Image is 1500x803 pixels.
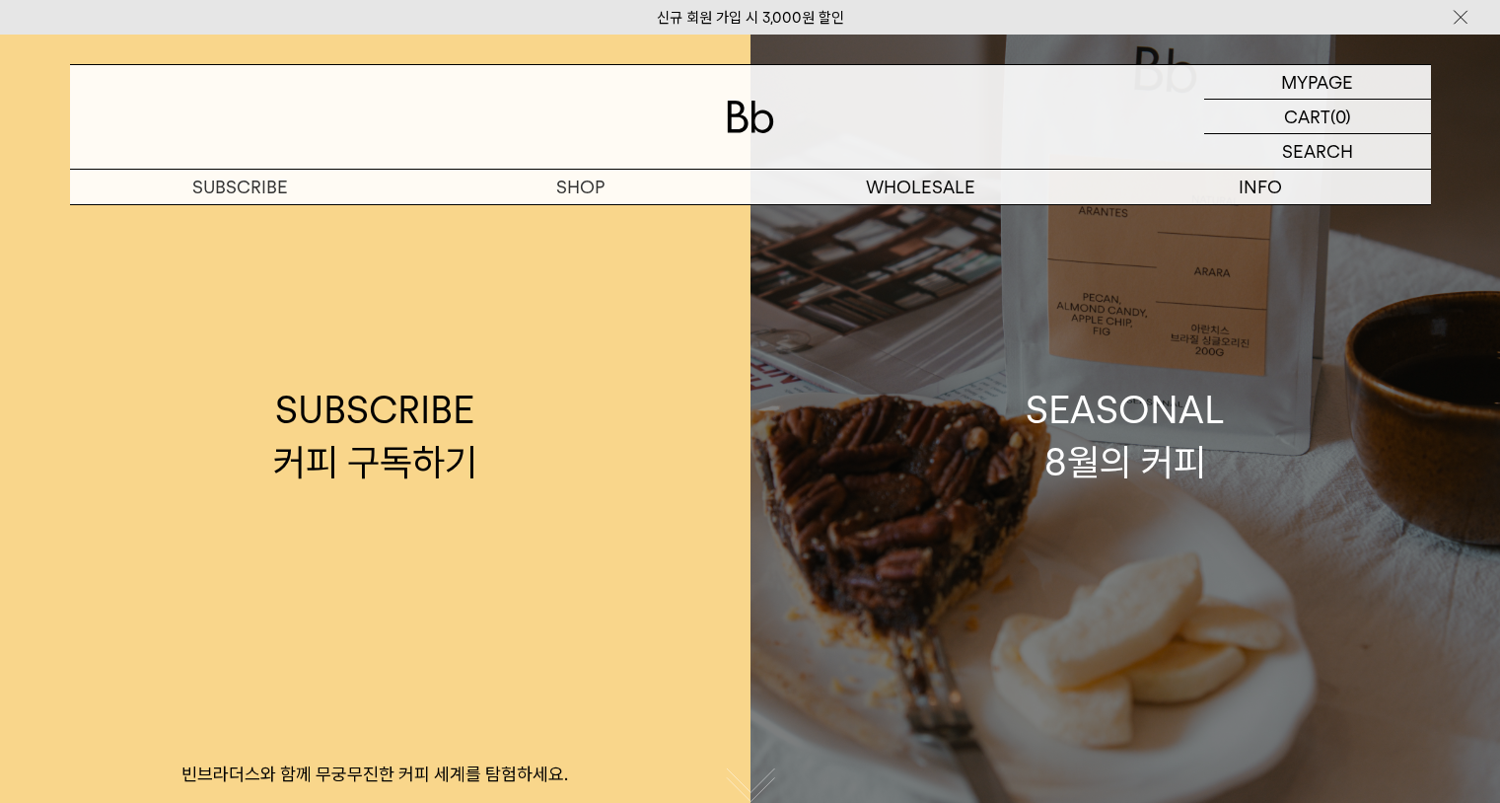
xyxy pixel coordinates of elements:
[657,9,844,27] a: 신규 회원 가입 시 3,000원 할인
[1284,100,1330,133] p: CART
[1204,65,1431,100] a: MYPAGE
[1026,384,1225,488] div: SEASONAL 8월의 커피
[410,170,750,204] a: SHOP
[727,101,774,133] img: 로고
[1282,134,1353,169] p: SEARCH
[1330,100,1351,133] p: (0)
[70,170,410,204] a: SUBSCRIBE
[1281,65,1353,99] p: MYPAGE
[273,384,477,488] div: SUBSCRIBE 커피 구독하기
[1204,100,1431,134] a: CART (0)
[750,170,1091,204] p: WHOLESALE
[1091,170,1431,204] p: INFO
